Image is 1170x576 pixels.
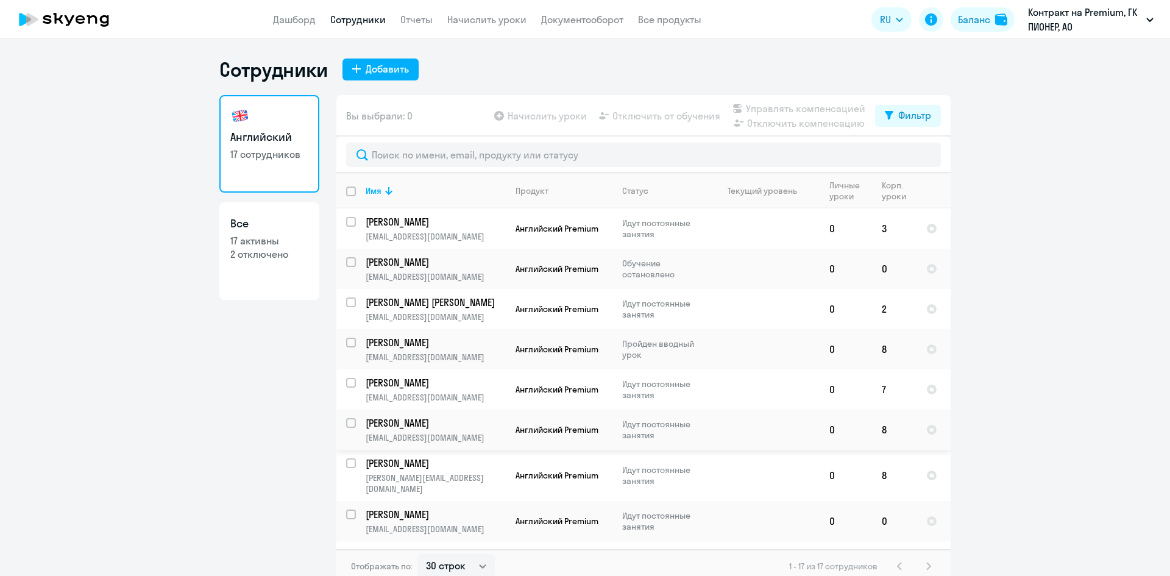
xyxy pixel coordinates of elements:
div: Личные уроки [829,180,871,202]
div: Баланс [958,12,990,27]
button: Добавить [342,59,419,80]
p: [PERSON_NAME] [366,457,503,470]
td: 0 [820,329,872,369]
span: Отображать по: [351,561,413,572]
span: Английский Premium [516,516,598,527]
td: 8 [872,329,916,369]
p: [PERSON_NAME] [366,376,503,389]
span: Английский Premium [516,304,598,315]
td: 7 [872,369,916,410]
input: Поиск по имени, email, продукту или статусу [346,143,941,167]
div: Текущий уровень [728,185,797,196]
p: [PERSON_NAME] [366,336,503,349]
p: Контракт на Premium, ГК ПИОНЕР, АО [1028,5,1141,34]
td: 8 [872,410,916,450]
p: [PERSON_NAME][EMAIL_ADDRESS][DOMAIN_NAME] [366,472,505,494]
a: [PERSON_NAME] [PERSON_NAME] [366,296,505,309]
div: Добавить [366,62,409,76]
button: Фильтр [875,105,941,127]
td: 0 [872,501,916,541]
p: Идут постоянные занятия [622,218,706,240]
a: Сотрудники [330,13,386,26]
a: Начислить уроки [447,13,526,26]
h3: Все [230,216,308,232]
a: [PERSON_NAME] [366,215,505,229]
p: [EMAIL_ADDRESS][DOMAIN_NAME] [366,432,505,443]
span: Английский Premium [516,470,598,481]
h1: Сотрудники [219,57,328,82]
p: [PERSON_NAME] [366,255,503,269]
p: [PERSON_NAME] [366,508,503,521]
td: 0 [820,208,872,249]
p: Идут постоянные занятия [622,464,706,486]
p: [EMAIL_ADDRESS][DOMAIN_NAME] [366,392,505,403]
div: Личные уроки [829,180,863,202]
a: Все продукты [638,13,701,26]
a: Все17 активны2 отключено [219,202,319,300]
a: Дашборд [273,13,316,26]
p: [EMAIL_ADDRESS][DOMAIN_NAME] [366,524,505,535]
p: [PERSON_NAME] [PERSON_NAME] [366,296,503,309]
a: [PERSON_NAME] [366,508,505,521]
div: Корп. уроки [882,180,908,202]
a: [PERSON_NAME] [366,416,505,430]
span: Английский Premium [516,223,598,234]
div: Фильтр [898,108,931,123]
p: Идут постоянные занятия [622,379,706,400]
p: 2 отключено [230,247,308,261]
p: [EMAIL_ADDRESS][DOMAIN_NAME] [366,231,505,242]
span: Английский Premium [516,263,598,274]
div: Продукт [516,185,548,196]
p: Обучение остановлено [622,258,706,280]
p: Идут постоянные занятия [622,510,706,532]
a: [PERSON_NAME] [366,457,505,470]
td: 0 [820,289,872,329]
span: Вы выбрали: 0 [346,108,413,123]
td: 0 [820,450,872,501]
td: 8 [872,450,916,501]
span: RU [880,12,891,27]
td: 2 [872,289,916,329]
a: [PERSON_NAME] [366,255,505,269]
td: 0 [820,249,872,289]
p: Идут постоянные занятия [622,298,706,320]
div: Имя [366,185,381,196]
button: Контракт на Premium, ГК ПИОНЕР, АО [1022,5,1160,34]
td: 0 [820,369,872,410]
button: Балансbalance [951,7,1015,32]
div: Статус [622,185,648,196]
div: Статус [622,185,706,196]
button: RU [871,7,912,32]
div: Имя [366,185,505,196]
div: Продукт [516,185,612,196]
a: [PERSON_NAME] [366,548,505,561]
img: english [230,106,250,126]
p: 17 сотрудников [230,148,308,161]
td: 0 [820,501,872,541]
p: 17 активны [230,234,308,247]
td: 0 [820,410,872,450]
div: Корп. уроки [882,180,916,202]
p: Пройден вводный урок [622,338,706,360]
span: 1 - 17 из 17 сотрудников [789,561,877,572]
td: 3 [872,208,916,249]
p: [PERSON_NAME] [366,215,503,229]
p: [EMAIL_ADDRESS][DOMAIN_NAME] [366,271,505,282]
a: Документооборот [541,13,623,26]
p: [EMAIL_ADDRESS][DOMAIN_NAME] [366,352,505,363]
h3: Английский [230,129,308,145]
p: [EMAIL_ADDRESS][DOMAIN_NAME] [366,311,505,322]
div: Текущий уровень [716,185,819,196]
span: Английский Premium [516,424,598,435]
span: Английский Premium [516,344,598,355]
a: [PERSON_NAME] [366,376,505,389]
td: 0 [872,249,916,289]
a: Отчеты [400,13,433,26]
p: Идут постоянные занятия [622,419,706,441]
a: Английский17 сотрудников [219,95,319,193]
a: [PERSON_NAME] [366,336,505,349]
span: Английский Premium [516,384,598,395]
img: balance [995,13,1007,26]
p: [PERSON_NAME] [366,416,503,430]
